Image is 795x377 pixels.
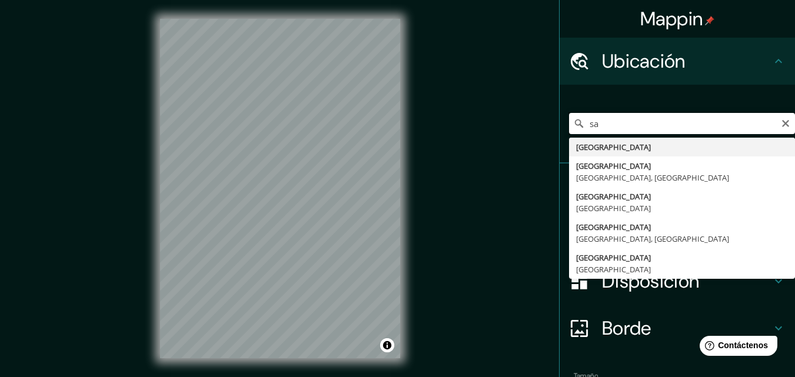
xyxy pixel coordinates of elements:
canvas: Mapa [160,19,400,358]
font: [GEOGRAPHIC_DATA], [GEOGRAPHIC_DATA] [576,233,729,244]
img: pin-icon.png [705,16,714,25]
font: [GEOGRAPHIC_DATA] [576,264,651,275]
font: Mappin [640,6,703,31]
input: Elige tu ciudad o zona [569,113,795,134]
font: Disposición [602,269,699,293]
font: Borde [602,316,651,341]
button: Claro [781,117,790,128]
button: Activar o desactivar atribución [380,338,394,352]
div: Patas [560,164,795,211]
font: [GEOGRAPHIC_DATA] [576,161,651,171]
font: Ubicación [602,49,686,74]
font: [GEOGRAPHIC_DATA] [576,222,651,232]
font: [GEOGRAPHIC_DATA] [576,203,651,213]
font: [GEOGRAPHIC_DATA], [GEOGRAPHIC_DATA] [576,172,729,183]
font: [GEOGRAPHIC_DATA] [576,252,651,263]
font: [GEOGRAPHIC_DATA] [576,142,651,152]
div: Estilo [560,211,795,258]
iframe: Lanzador de widgets de ayuda [690,331,782,364]
div: Disposición [560,258,795,305]
div: Borde [560,305,795,352]
div: Ubicación [560,38,795,85]
font: [GEOGRAPHIC_DATA] [576,191,651,202]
